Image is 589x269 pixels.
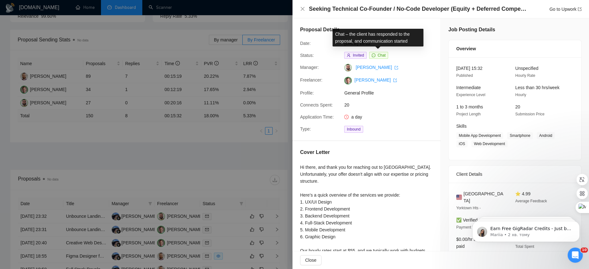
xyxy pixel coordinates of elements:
span: 20 [344,101,439,108]
span: export [394,66,398,70]
span: Published [456,73,473,78]
span: clock-circle [344,115,349,119]
div: Chat – the client has responded to the proposal, and communication started [333,29,423,46]
span: Freelancer: [300,77,322,83]
span: Chat [378,53,386,58]
span: Connects Spent: [300,102,333,107]
span: Profile: [300,90,314,95]
iframe: Intercom notifications повідомлення [463,208,589,252]
span: $0.00/hr avg hourly rate paid [456,237,503,249]
span: export [578,7,581,11]
span: Overview [456,45,476,52]
iframe: Intercom live chat [568,248,583,263]
span: Mobile App Development [456,132,503,139]
span: export [393,78,397,82]
span: Skills [456,124,467,129]
span: message [372,53,375,57]
span: Web Development [471,140,508,147]
span: Smartphone [507,132,533,139]
span: 10 [580,248,588,253]
span: Average Feedback [515,199,547,203]
h5: Job Posting Details [448,26,495,34]
span: Submission Price [515,112,545,116]
img: 🇺🇸 [456,194,462,201]
span: close [300,6,305,11]
span: Hourly Rate [515,73,535,78]
span: a day [351,114,362,119]
span: Hourly [515,93,526,97]
button: Close [300,255,321,265]
span: Inbound [344,126,363,133]
a: [PERSON_NAME] export [354,77,397,83]
span: Intermediate [456,85,481,90]
span: Manager: [300,65,319,70]
span: Close [305,257,316,264]
span: Unspecified [515,66,538,71]
span: Payment Verification [456,225,491,229]
span: iOS [456,140,468,147]
span: ✅ Verified [456,217,478,223]
span: Invited [353,53,364,58]
span: Experience Level [456,93,485,97]
a: [PERSON_NAME] export [356,65,398,70]
button: Close [300,6,305,12]
div: Client Details [456,166,574,183]
span: 1 to 3 months [456,104,483,109]
span: user-add [347,53,350,57]
span: Less than 30 hrs/week [515,85,559,90]
span: Android [537,132,555,139]
h4: Seeking Technical Co-Founder / No-Code Developer (Equity + Deferred Compensation) for EdTech MVP [309,5,527,13]
span: Application Time: [300,114,334,119]
span: Type: [300,126,311,131]
img: c1ubs3Re8m653Oj37xRJv3B2W9w47HdBbQsc91qxwEeJplF8-F2OmN4eYf47k8ubBe [344,77,352,84]
span: [DATE] 15:32 [456,66,482,71]
span: [GEOGRAPHIC_DATA] [463,190,505,204]
span: Project Length [456,112,480,116]
a: Go to Upworkexport [549,7,581,12]
span: 20 [515,104,520,109]
span: Status: [300,53,314,58]
h5: Proposal Details [300,26,339,34]
span: Date: [300,41,310,46]
span: General Profile [344,89,439,96]
span: Yorktown Hts - [456,206,481,210]
h5: Cover Letter [300,149,330,156]
span: ⭐ 4.99 [515,191,530,196]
